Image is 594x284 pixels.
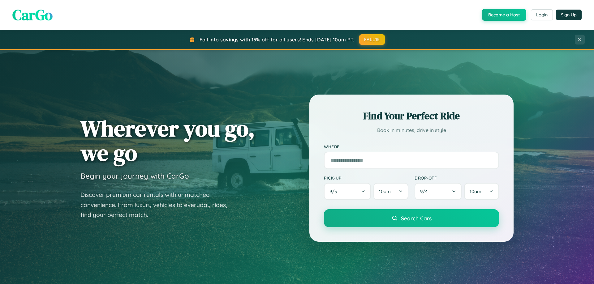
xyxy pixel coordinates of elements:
[324,209,499,227] button: Search Cars
[470,189,481,194] span: 10am
[415,175,499,180] label: Drop-off
[324,109,499,123] h2: Find Your Perfect Ride
[556,10,582,20] button: Sign Up
[464,183,499,200] button: 10am
[12,5,53,25] span: CarGo
[531,9,553,20] button: Login
[482,9,526,21] button: Become a Host
[324,126,499,135] p: Book in minutes, drive in style
[200,36,355,43] span: Fall into savings with 15% off for all users! Ends [DATE] 10am PT.
[80,171,189,180] h3: Begin your journey with CarGo
[420,189,431,194] span: 9 / 4
[80,190,235,220] p: Discover premium car rentals with unmatched convenience. From luxury vehicles to everyday rides, ...
[373,183,408,200] button: 10am
[80,116,255,165] h1: Wherever you go, we go
[401,215,432,222] span: Search Cars
[359,34,385,45] button: FALL15
[324,144,499,149] label: Where
[324,175,408,180] label: Pick-up
[379,189,391,194] span: 10am
[324,183,371,200] button: 9/3
[329,189,340,194] span: 9 / 3
[415,183,462,200] button: 9/4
